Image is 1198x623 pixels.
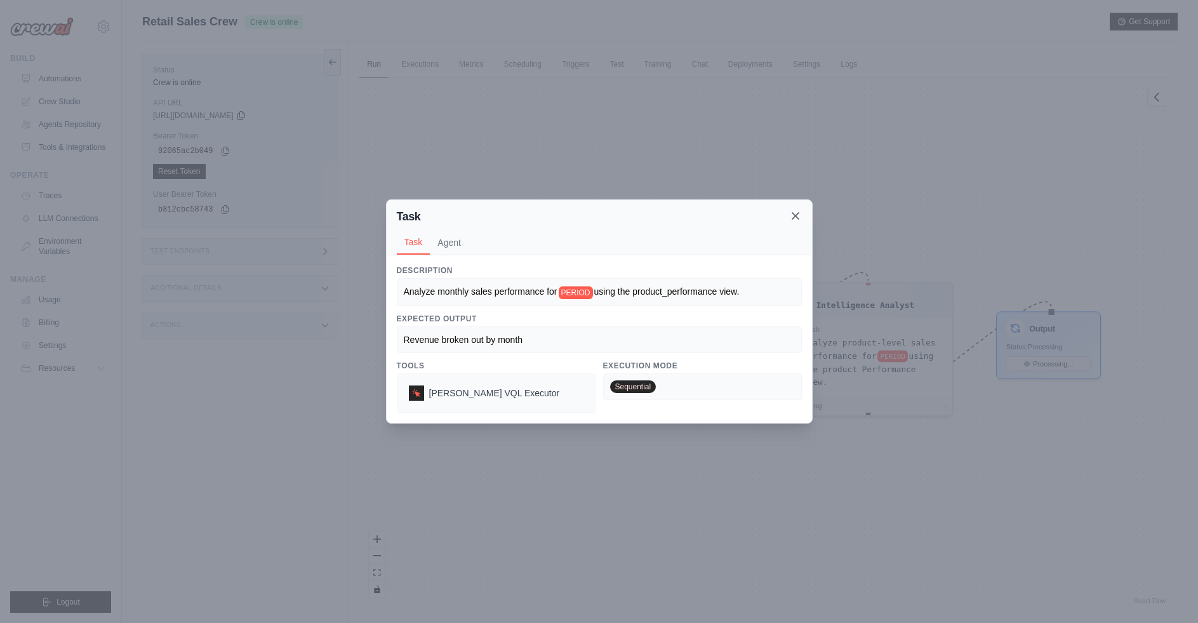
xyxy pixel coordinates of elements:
span: using the product_performance view. [594,286,740,297]
button: Agent [430,231,469,255]
span: Revenue broken out by month [404,335,523,345]
h3: Tools [397,361,596,371]
span: Analyze monthly sales performance for [404,286,557,297]
iframe: Chat Widget [1135,562,1198,623]
h2: Task [397,208,421,225]
h3: Description [397,265,802,276]
span: Sequential [610,380,656,393]
h3: Expected Output [397,314,802,324]
span: PERIOD [559,286,593,299]
span: Denodo VQL Executor [429,387,560,399]
button: Task [397,231,430,255]
h3: Execution Mode [603,361,802,371]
